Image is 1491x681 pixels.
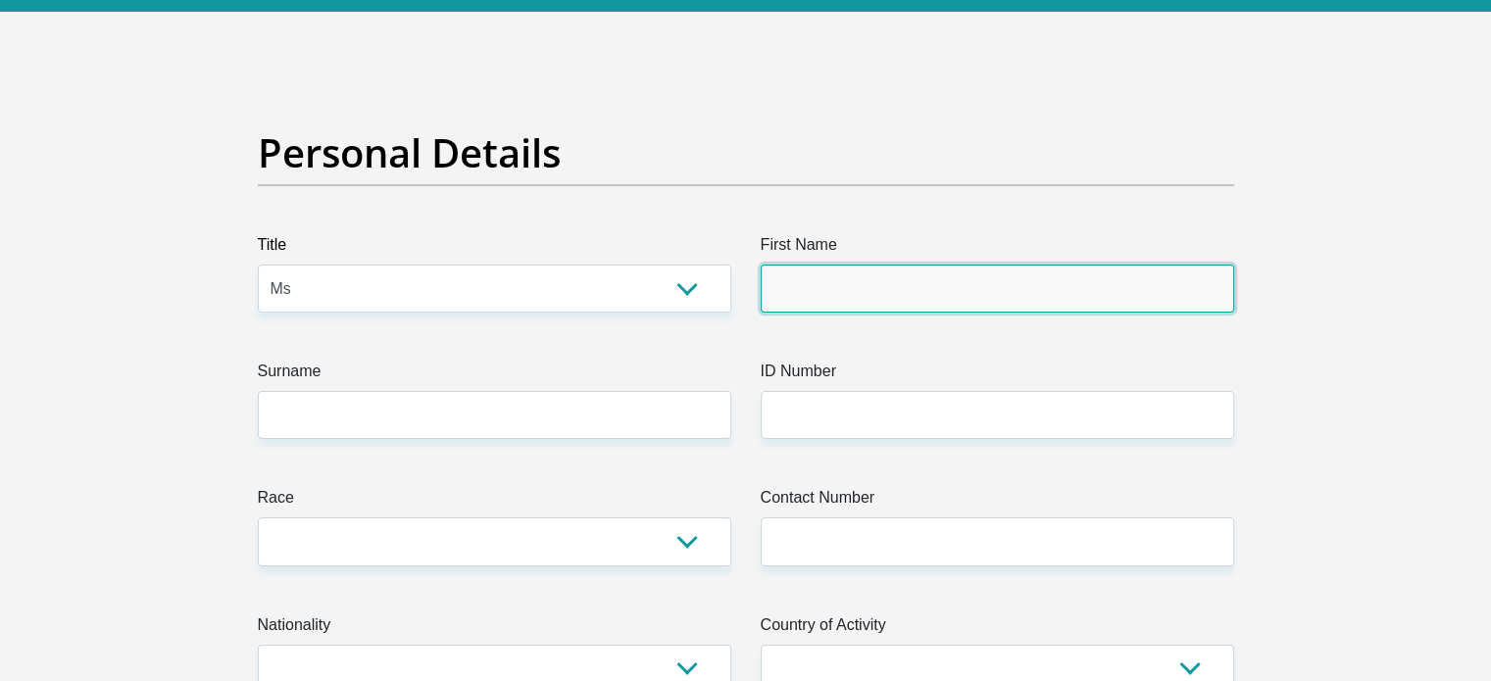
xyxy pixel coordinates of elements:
[258,613,731,645] label: Nationality
[761,613,1234,645] label: Country of Activity
[258,391,731,439] input: Surname
[761,360,1234,391] label: ID Number
[761,265,1234,313] input: First Name
[761,486,1234,517] label: Contact Number
[258,233,731,265] label: Title
[258,129,1234,176] h2: Personal Details
[258,486,731,517] label: Race
[761,233,1234,265] label: First Name
[258,360,731,391] label: Surname
[761,391,1234,439] input: ID Number
[761,517,1234,565] input: Contact Number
